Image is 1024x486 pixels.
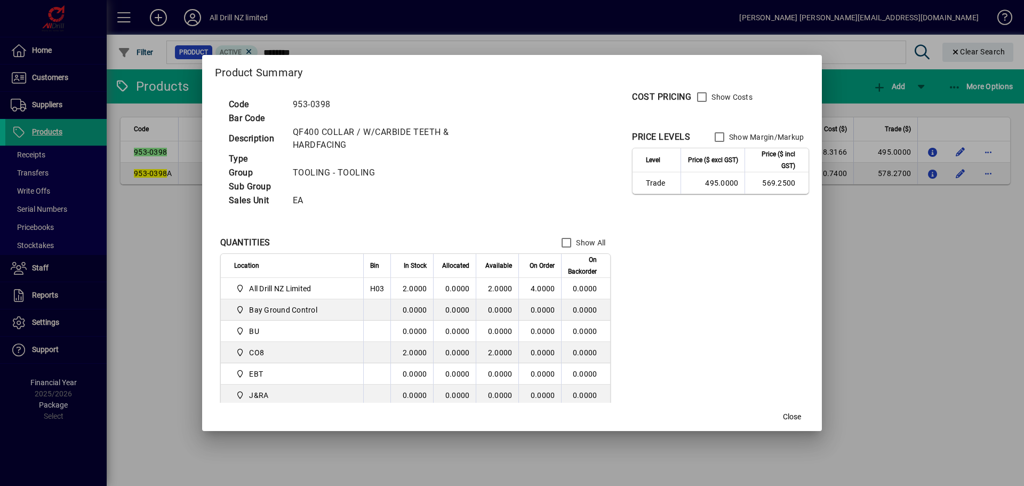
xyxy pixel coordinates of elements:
td: Group [223,166,287,180]
td: Sales Unit [223,194,287,208]
td: H03 [363,278,391,299]
td: 2.0000 [390,278,433,299]
td: 0.0000 [561,385,610,406]
div: QUANTITIES [220,236,270,249]
label: Show Margin/Markup [727,132,804,142]
td: Sub Group [223,180,287,194]
td: 0.0000 [390,385,433,406]
td: 569.2500 [745,172,809,194]
span: CO8 [249,347,264,358]
span: 0.0000 [531,348,555,357]
span: Allocated [442,260,469,272]
span: 0.0000 [531,327,555,336]
td: 495.0000 [681,172,745,194]
td: 0.0000 [433,363,476,385]
td: 0.0000 [433,342,476,363]
span: J&RA [234,389,351,402]
span: 0.0000 [531,391,555,400]
span: BU [249,326,259,337]
span: On Backorder [568,254,597,277]
td: 0.0000 [476,385,518,406]
span: BU [234,325,351,338]
td: 0.0000 [390,363,433,385]
td: 0.0000 [476,299,518,321]
span: 0.0000 [531,370,555,378]
td: EA [287,194,482,208]
td: 2.0000 [476,278,518,299]
td: 0.0000 [561,278,610,299]
td: 0.0000 [561,321,610,342]
div: COST PRICING [632,91,691,103]
td: 0.0000 [561,299,610,321]
span: Price ($ incl GST) [751,148,795,172]
span: Level [646,154,660,166]
span: 4.0000 [531,284,555,293]
span: Location [234,260,259,272]
span: All Drill NZ Limited [234,282,351,295]
label: Show All [574,237,605,248]
span: On Order [530,260,555,272]
span: Bay Ground Control [234,304,351,316]
span: EBT [249,369,263,379]
td: 0.0000 [433,299,476,321]
td: 0.0000 [561,342,610,363]
label: Show Costs [709,92,753,102]
span: J&RA [249,390,268,401]
td: 953-0398 [287,98,482,111]
span: 0.0000 [531,306,555,314]
td: TOOLING - TOOLING [287,166,482,180]
h2: Product Summary [202,55,822,86]
td: 0.0000 [561,363,610,385]
span: EBT [234,368,351,380]
td: 0.0000 [433,278,476,299]
span: In Stock [404,260,427,272]
td: Type [223,152,287,166]
td: Description [223,125,287,152]
span: All Drill NZ Limited [249,283,311,294]
span: Price ($ excl GST) [688,154,738,166]
td: 2.0000 [476,342,518,363]
td: 0.0000 [390,321,433,342]
button: Close [775,408,809,427]
span: Bin [370,260,379,272]
td: 0.0000 [476,321,518,342]
td: 0.0000 [433,385,476,406]
div: PRICE LEVELS [632,131,690,144]
td: 2.0000 [390,342,433,363]
span: Close [783,411,801,423]
span: Available [485,260,512,272]
span: Bay Ground Control [249,305,317,315]
td: 0.0000 [476,363,518,385]
td: Code [223,98,287,111]
td: 0.0000 [390,299,433,321]
td: QF400 COLLAR / W/CARBIDE TEETH & HARDFACING [287,125,482,152]
td: 0.0000 [433,321,476,342]
span: CO8 [234,346,351,359]
td: Bar Code [223,111,287,125]
span: Trade [646,178,674,188]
